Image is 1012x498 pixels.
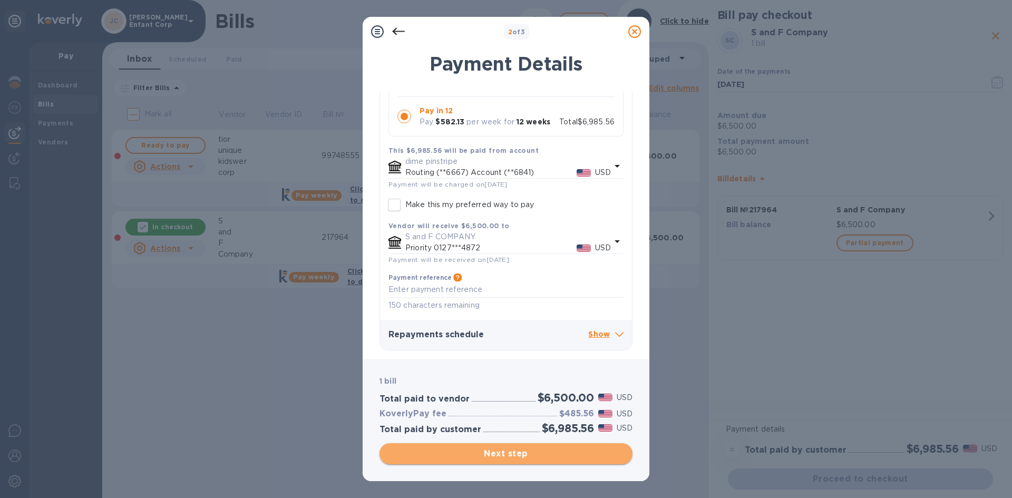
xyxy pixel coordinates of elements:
[379,377,396,385] b: 1 bill
[388,147,539,154] b: This $6,985.56 will be paid from account
[379,443,632,464] button: Next step
[379,425,481,435] h3: Total paid by customer
[577,169,591,177] img: USD
[405,231,611,242] p: S and F COMPANY
[388,447,624,460] span: Next step
[388,299,624,311] p: 150 characters remaining
[388,180,508,188] span: Payment will be charged on [DATE]
[405,156,611,167] p: dime pinstripe
[542,422,594,435] h2: $6,985.56
[508,28,512,36] span: 2
[379,394,470,404] h3: Total paid to vendor
[538,391,594,404] h2: $6,500.00
[388,274,451,281] h3: Payment reference
[588,328,624,341] p: Show
[577,245,591,252] img: USD
[420,116,433,128] p: Pay
[559,409,594,419] h3: $485.56
[435,118,464,126] b: $582.13
[559,116,615,128] p: Total $6,985.56
[379,53,632,75] h1: Payment Details
[598,394,612,401] img: USD
[595,242,611,253] p: USD
[379,409,446,419] h3: KoverlyPay fee
[617,423,632,434] p: USD
[508,28,526,36] b: of 3
[466,116,514,128] p: per week for
[598,410,612,417] img: USD
[388,330,588,340] h3: Repayments schedule
[420,106,453,115] b: Pay in 12
[405,167,577,178] p: Routing (**6667) Account (**6841)
[405,199,534,210] p: Make this my preferred way to pay
[617,408,632,419] p: USD
[388,222,510,230] b: Vendor will receive $6,500.00 to
[617,392,632,403] p: USD
[517,118,550,126] b: 12 weeks
[388,256,509,263] span: Payment will be received on [DATE]
[405,242,577,253] p: Priority 0127***4872
[598,424,612,432] img: USD
[595,167,611,178] p: USD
